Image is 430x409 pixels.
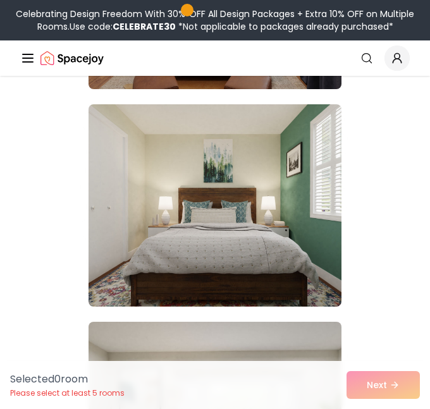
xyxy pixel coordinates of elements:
span: *Not applicable to packages already purchased* [176,20,393,33]
span: Use code: [70,20,176,33]
p: Please select at least 5 rooms [10,388,125,398]
p: Selected 0 room [10,372,125,387]
img: Spacejoy Logo [40,46,104,71]
a: Spacejoy [40,46,104,71]
img: Room room-6 [89,104,341,307]
div: Celebrating Design Freedom With 30% OFF All Design Packages + Extra 10% OFF on Multiple Rooms. [5,8,425,33]
b: CELEBRATE30 [113,20,176,33]
nav: Global [20,40,410,76]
